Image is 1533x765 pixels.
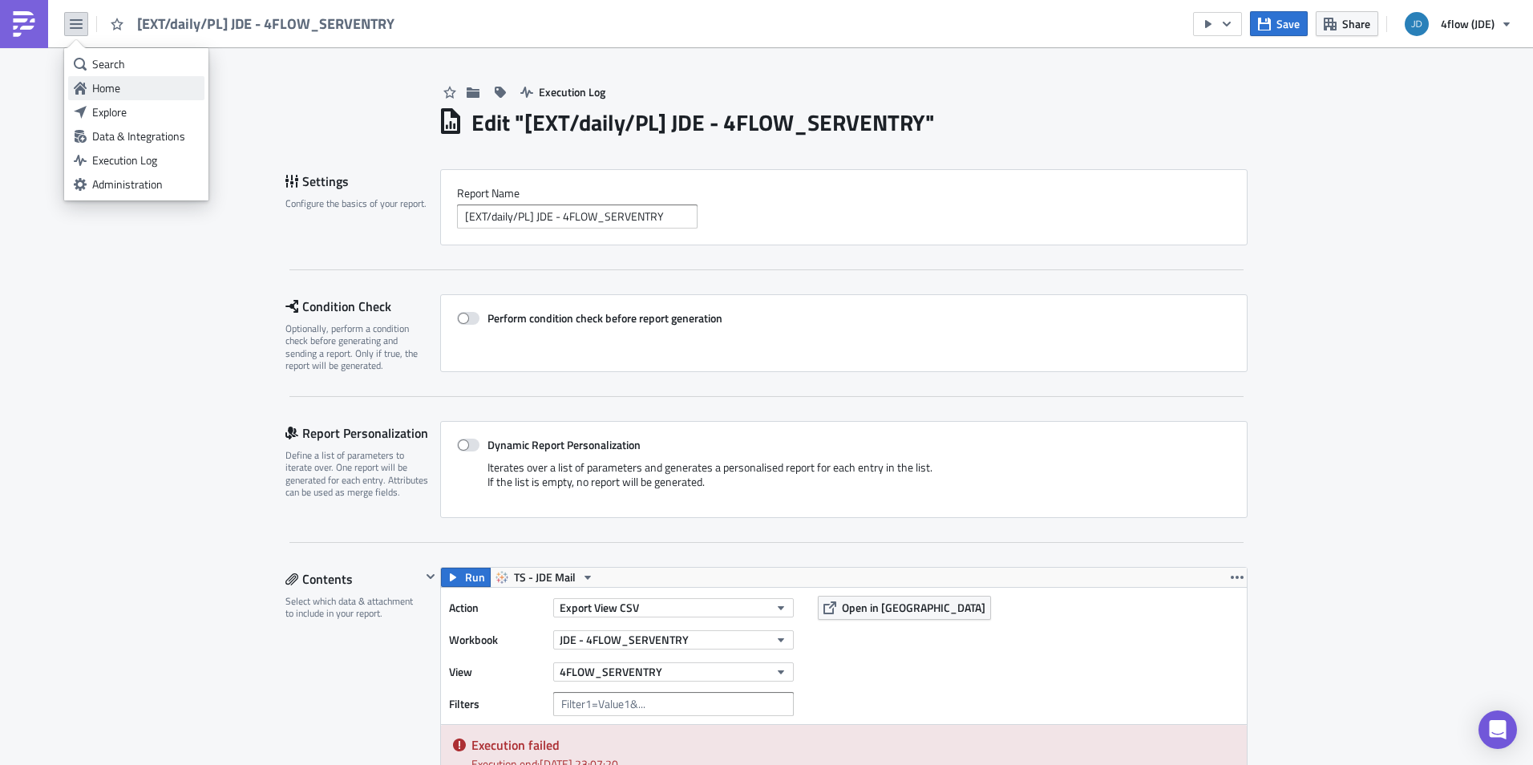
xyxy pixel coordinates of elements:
div: Iterates over a list of parameters and generates a personalised report for each entry in the list... [457,460,1231,501]
label: View [449,660,545,684]
h1: Edit " [EXT/daily/PL] JDE - 4FLOW_SERVENTRY " [471,108,935,137]
label: Report Nam﻿e [457,186,1231,200]
img: Avatar [1403,10,1430,38]
div: Select which data & attachment to include in your report. [285,595,421,620]
div: Settings [285,169,440,193]
div: Explore [92,104,199,120]
button: Open in [GEOGRAPHIC_DATA] [818,596,991,620]
div: Execution Log [92,152,199,168]
button: Hide content [421,567,440,586]
button: Share [1316,11,1378,36]
span: Save [1276,15,1300,32]
span: Execution Log [539,83,605,100]
div: Contents [285,567,421,591]
div: Define a list of parameters to iterate over. One report will be generated for each entry. Attribu... [285,449,430,499]
label: Workbook [449,628,545,652]
span: [EXT/daily/PL] JDE - 4FLOW_SERVENTRY [137,14,396,33]
div: Administration [92,176,199,192]
div: Condition Check [285,294,440,318]
p: Job is done [6,6,766,19]
img: PushMetrics [11,11,37,37]
button: JDE - 4FLOW_SERVENTRY [553,630,794,650]
p: JDE - 4FLOW_SERVENTRY [6,24,766,37]
input: Filter1=Value1&... [553,692,794,716]
span: Export View CSV [560,599,639,616]
strong: Perform condition check before report generation [487,310,722,326]
button: 4flow (JDE) [1395,6,1521,42]
span: Run [465,568,485,587]
strong: Dynamic Report Personalization [487,436,641,453]
div: Report Personalization [285,421,440,445]
button: Export View CSV [553,598,794,617]
label: Action [449,596,545,620]
span: 4FLOW_SERVENTRY [560,663,662,680]
h5: Execution failed [471,739,1235,751]
div: Configure the basics of your report. [285,197,430,209]
button: 4FLOW_SERVENTRY [553,662,794,682]
label: Filters [449,692,545,716]
button: Execution Log [512,79,613,104]
div: Home [92,80,199,96]
div: Optionally, perform a condition check before generating and sending a report. Only if true, the r... [285,322,430,372]
button: Save [1250,11,1308,36]
span: 4flow (JDE) [1441,15,1495,32]
span: TS - JDE Mail [514,568,576,587]
button: TS - JDE Mail [490,568,600,587]
div: Search [92,56,199,72]
span: Share [1342,15,1370,32]
button: Run [441,568,491,587]
span: Open in [GEOGRAPHIC_DATA] [842,599,985,616]
div: Data & Integrations [92,128,199,144]
span: JDE - 4FLOW_SERVENTRY [560,631,689,648]
div: Open Intercom Messenger [1478,710,1517,749]
body: Rich Text Area. Press ALT-0 for help. [6,6,766,37]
